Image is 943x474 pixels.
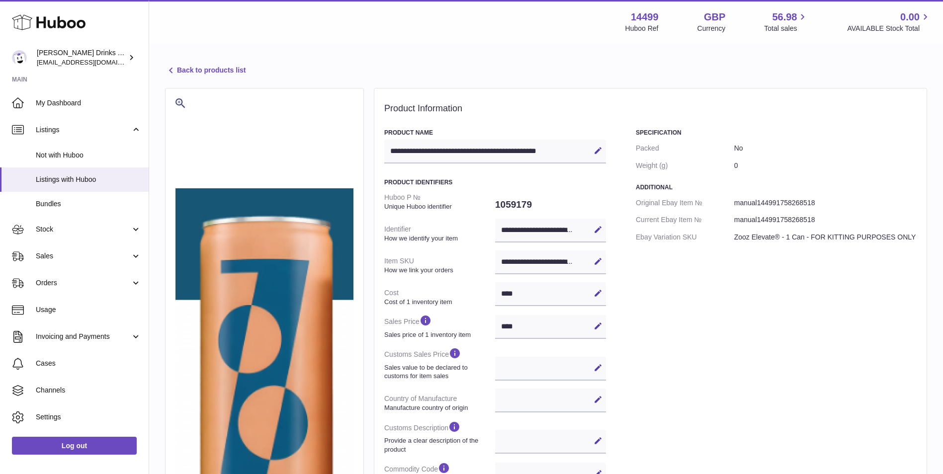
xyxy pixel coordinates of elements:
span: Stock [36,225,131,234]
span: Orders [36,278,131,288]
dt: Weight (g) [636,157,734,174]
dt: Packed [636,140,734,157]
span: Sales [36,251,131,261]
img: internalAdmin-14499@internal.huboo.com [12,50,27,65]
dt: Country of Manufacture [384,390,495,416]
span: Cases [36,359,141,368]
span: Invoicing and Payments [36,332,131,341]
strong: Sales value to be declared to customs for item sales [384,363,493,381]
span: AVAILABLE Stock Total [847,24,931,33]
strong: GBP [704,10,725,24]
span: Not with Huboo [36,151,141,160]
dt: Huboo P № [384,189,495,215]
dd: manual144991758268518 [734,194,917,212]
a: 0.00 AVAILABLE Stock Total [847,10,931,33]
span: Usage [36,305,141,315]
dd: 0 [734,157,917,174]
span: [EMAIL_ADDRESS][DOMAIN_NAME] [37,58,146,66]
dt: Sales Price [384,310,495,343]
a: 56.98 Total sales [764,10,808,33]
h3: Additional [636,183,917,191]
span: Settings [36,412,141,422]
strong: Cost of 1 inventory item [384,298,493,307]
strong: Unique Huboo identifier [384,202,493,211]
h3: Product Identifiers [384,178,606,186]
dd: No [734,140,917,157]
dd: 1059179 [495,194,606,215]
dt: Item SKU [384,252,495,278]
span: My Dashboard [36,98,141,108]
dt: Ebay Variation SKU [636,229,734,246]
dt: Customs Sales Price [384,343,495,384]
div: Currency [697,24,726,33]
strong: Sales price of 1 inventory item [384,330,493,339]
span: 56.98 [772,10,797,24]
dt: Identifier [384,221,495,246]
span: Listings [36,125,131,135]
dt: Cost [384,284,495,310]
h3: Product Name [384,129,606,137]
strong: How we link your orders [384,266,493,275]
strong: 14499 [631,10,659,24]
a: Log out [12,437,137,455]
a: Back to products list [165,65,246,77]
strong: Provide a clear description of the product [384,436,493,454]
span: Listings with Huboo [36,175,141,184]
strong: Manufacture country of origin [384,403,493,412]
div: Huboo Ref [625,24,659,33]
h2: Product Information [384,103,917,114]
span: 0.00 [900,10,920,24]
dt: Customs Description [384,416,495,458]
div: [PERSON_NAME] Drinks LTD (t/a Zooz) [37,48,126,67]
dt: Original Ebay Item № [636,194,734,212]
span: Channels [36,386,141,395]
h3: Specification [636,129,917,137]
dd: manual144991758268518 [734,211,917,229]
dt: Current Ebay Item № [636,211,734,229]
span: Bundles [36,199,141,209]
strong: How we identify your item [384,234,493,243]
span: Total sales [764,24,808,33]
dd: Zooz Elevate® - 1 Can - FOR KITTING PURPOSES ONLY [734,229,917,246]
